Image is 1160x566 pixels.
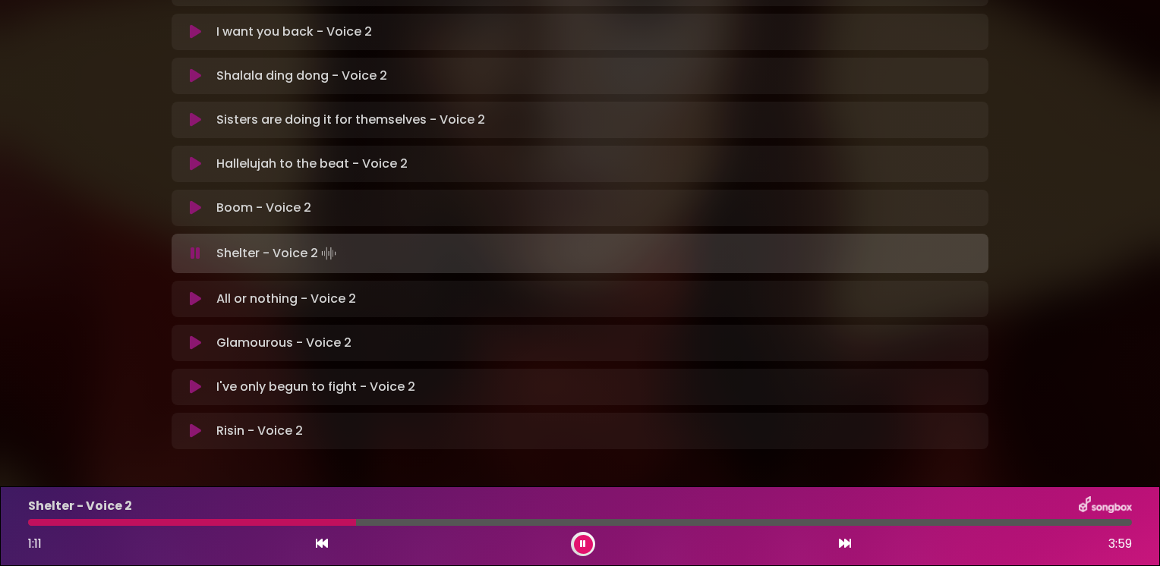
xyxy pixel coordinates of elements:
p: Boom - Voice 2 [216,199,311,217]
img: waveform4.gif [318,243,339,264]
p: Hallelujah to the beat - Voice 2 [216,155,408,173]
p: I've only begun to fight - Voice 2 [216,378,415,396]
p: Glamourous - Voice 2 [216,334,351,352]
p: Risin - Voice 2 [216,422,303,440]
p: Shelter - Voice 2 [28,497,132,515]
p: Sisters are doing it for themselves - Voice 2 [216,111,485,129]
p: Shalala ding dong - Voice 2 [216,67,387,85]
p: All or nothing - Voice 2 [216,290,356,308]
p: Shelter - Voice 2 [216,243,339,264]
p: I want you back - Voice 2 [216,23,372,41]
img: songbox-logo-white.png [1079,496,1132,516]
